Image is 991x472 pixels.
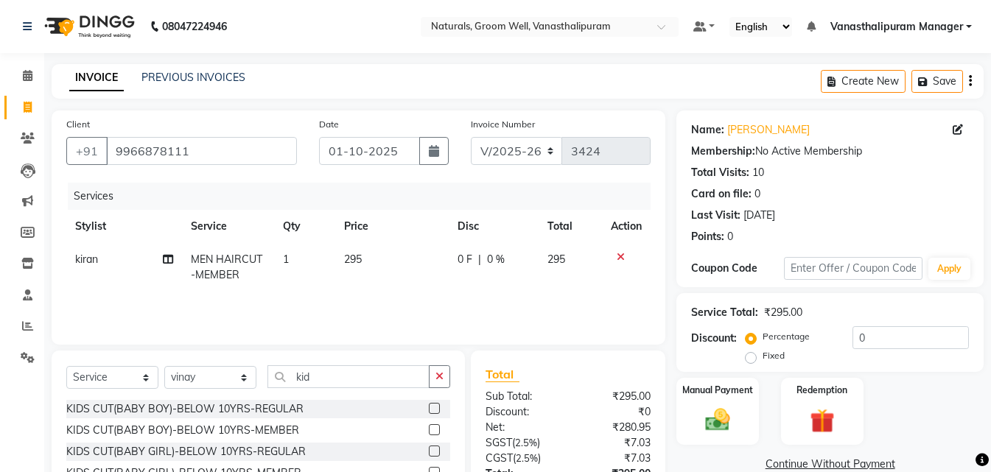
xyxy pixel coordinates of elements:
div: Coupon Code [691,261,784,276]
span: 295 [547,253,565,266]
input: Enter Offer / Coupon Code [784,257,922,280]
label: Redemption [796,384,847,397]
label: Client [66,118,90,131]
button: Apply [928,258,970,280]
button: +91 [66,137,108,165]
div: 0 [727,229,733,244]
span: 2.5% [515,437,537,448]
div: Services [68,183,662,210]
a: PREVIOUS INVOICES [141,71,245,84]
div: KIDS CUT(BABY BOY)-BELOW 10YRS-MEMBER [66,423,299,438]
a: [PERSON_NAME] [727,122,810,138]
div: Sub Total: [475,389,568,404]
div: Service Total: [691,305,758,320]
div: 0 [754,186,760,202]
a: Continue Without Payment [679,457,981,472]
th: Disc [449,210,539,243]
th: Qty [274,210,335,243]
label: Percentage [763,330,810,343]
label: Manual Payment [682,384,753,397]
span: 295 [344,253,362,266]
span: CGST [486,451,513,465]
div: ( ) [475,451,568,466]
div: ₹295.00 [764,305,802,320]
div: Discount: [691,331,737,346]
div: Total Visits: [691,165,749,180]
th: Action [602,210,651,243]
span: Total [486,367,519,382]
div: Name: [691,122,724,138]
th: Price [335,210,449,243]
input: Search by Name/Mobile/Email/Code [106,137,297,165]
span: SGST [486,436,512,449]
div: Membership: [691,144,755,159]
div: KIDS CUT(BABY BOY)-BELOW 10YRS-REGULAR [66,401,304,417]
label: Fixed [763,349,785,362]
th: Stylist [66,210,182,243]
div: KIDS CUT(BABY GIRL)-BELOW 10YRS-REGULAR [66,444,306,459]
div: Points: [691,229,724,244]
span: 0 F [458,252,472,267]
div: Net: [475,420,568,435]
button: Save [911,70,963,93]
span: 2.5% [516,452,538,464]
span: kiran [75,253,98,266]
div: ₹280.95 [568,420,662,435]
label: Date [319,118,339,131]
a: INVOICE [69,65,124,91]
img: _gift.svg [802,406,842,436]
button: Create New [821,70,906,93]
div: ₹295.00 [568,389,662,404]
div: Card on file: [691,186,752,202]
span: | [478,252,481,267]
span: 1 [283,253,289,266]
th: Total [539,210,602,243]
div: No Active Membership [691,144,969,159]
img: logo [38,6,139,47]
div: 10 [752,165,764,180]
div: ₹7.03 [568,435,662,451]
label: Invoice Number [471,118,535,131]
div: [DATE] [743,208,775,223]
div: ₹7.03 [568,451,662,466]
th: Service [182,210,274,243]
span: 0 % [487,252,505,267]
img: _cash.svg [698,406,738,434]
div: Discount: [475,404,568,420]
input: Search or Scan [267,365,430,388]
div: ( ) [475,435,568,451]
span: MEN HAIRCUT-MEMBER [191,253,262,281]
div: Last Visit: [691,208,740,223]
b: 08047224946 [162,6,227,47]
div: ₹0 [568,404,662,420]
span: Vanasthalipuram Manager [830,19,963,35]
